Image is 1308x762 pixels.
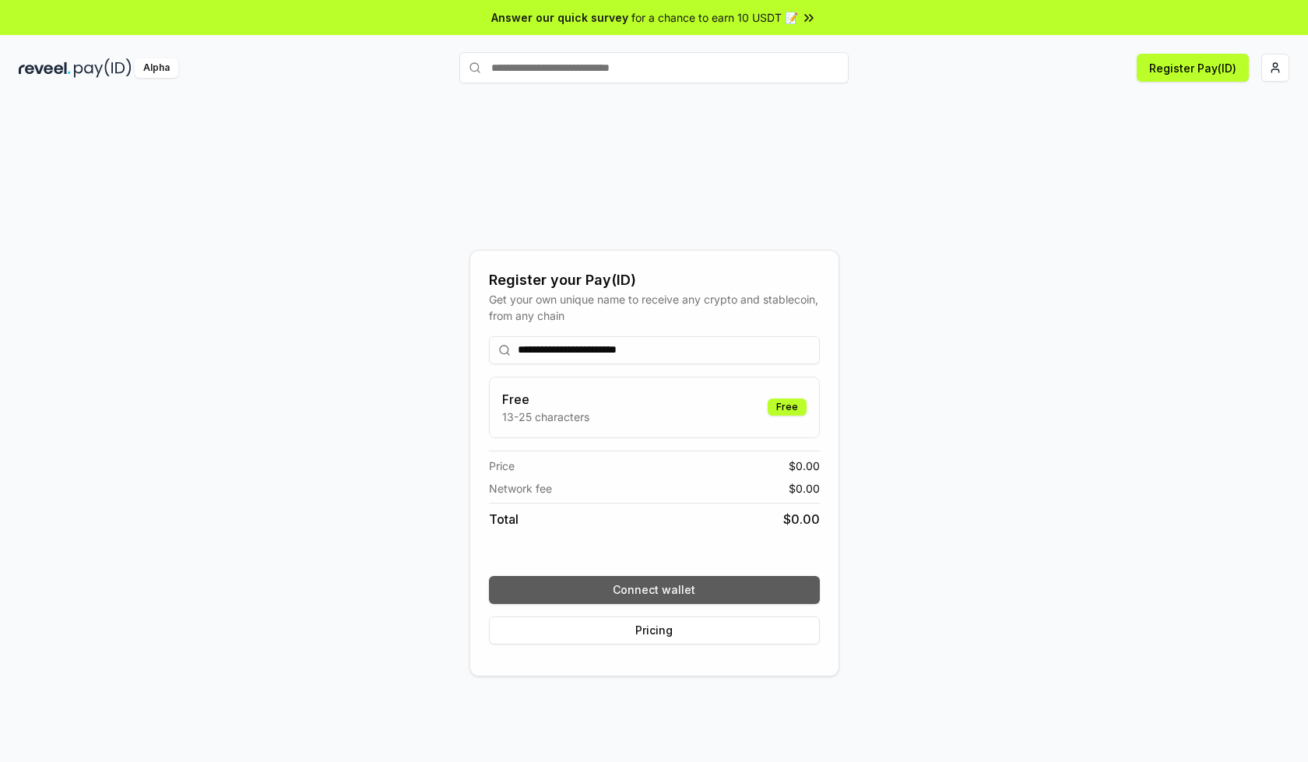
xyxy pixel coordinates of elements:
button: Connect wallet [489,576,820,604]
span: for a chance to earn 10 USDT 📝 [631,9,798,26]
span: Price [489,458,515,474]
span: Network fee [489,480,552,497]
button: Pricing [489,616,820,644]
div: Alpha [135,58,178,78]
div: Register your Pay(ID) [489,269,820,291]
span: $ 0.00 [783,510,820,528]
span: Total [489,510,519,528]
img: reveel_dark [19,58,71,78]
div: Free [768,399,807,416]
h3: Free [502,390,589,409]
button: Register Pay(ID) [1137,54,1249,82]
span: $ 0.00 [789,458,820,474]
span: $ 0.00 [789,480,820,497]
p: 13-25 characters [502,409,589,425]
span: Answer our quick survey [491,9,628,26]
img: pay_id [74,58,132,78]
div: Get your own unique name to receive any crypto and stablecoin, from any chain [489,291,820,324]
